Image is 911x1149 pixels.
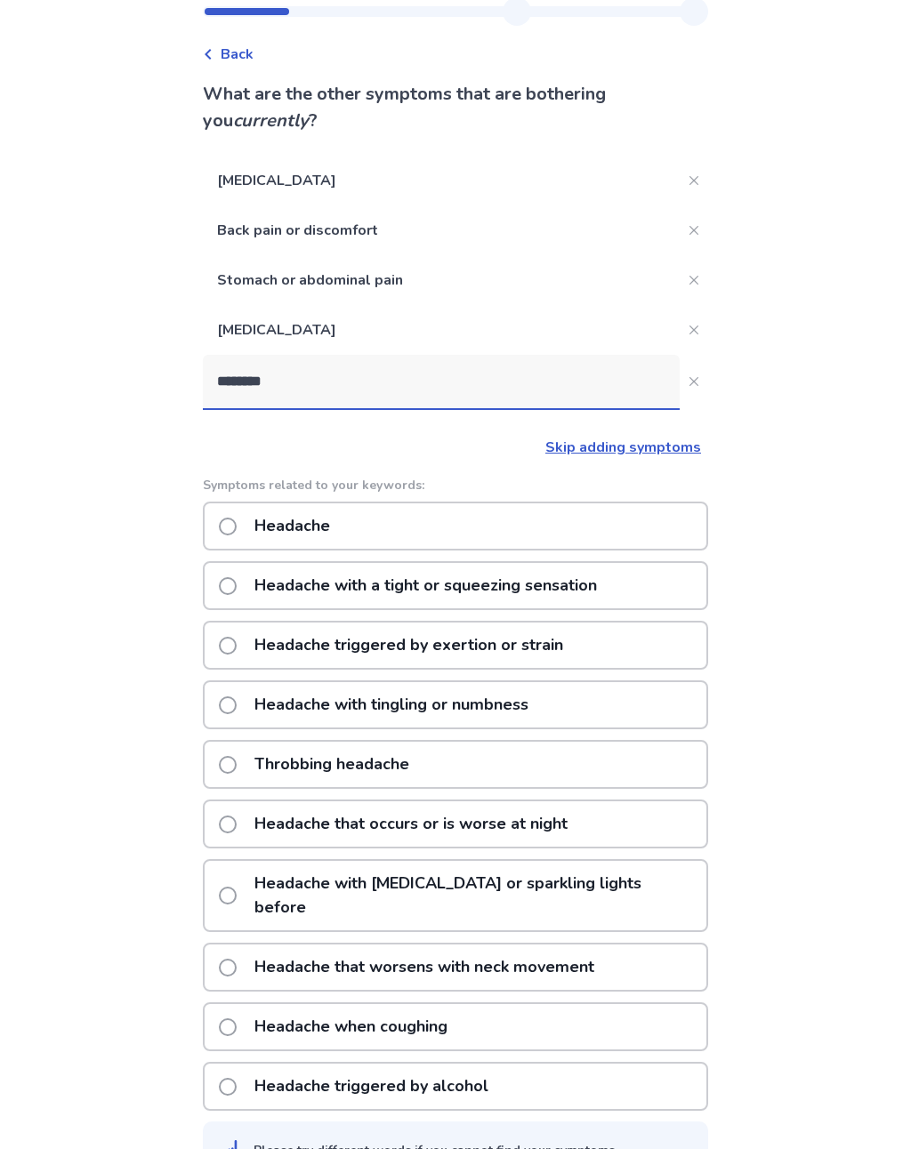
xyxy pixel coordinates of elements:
p: What are the other symptoms that are bothering you ? [203,81,708,134]
p: Headache triggered by exertion or strain [244,623,574,668]
button: Close [680,166,708,195]
i: currently [233,108,309,133]
button: Close [680,216,708,245]
p: Headache that occurs or is worse at night [244,801,578,847]
p: Headache when coughing [244,1004,458,1049]
p: Back pain or discomfort [203,205,680,255]
button: Close [680,316,708,344]
button: Close [680,367,708,396]
p: [MEDICAL_DATA] [203,156,680,205]
p: Headache with a tight or squeezing sensation [244,563,608,608]
span: Back [221,44,254,65]
button: Close [680,266,708,294]
p: [MEDICAL_DATA] [203,305,680,355]
p: Headache triggered by alcohol [244,1064,499,1109]
p: Throbbing headache [244,742,420,787]
p: Headache that worsens with neck movement [244,944,605,990]
a: Skip adding symptoms [545,438,701,457]
p: Stomach or abdominal pain [203,255,680,305]
input: Close [203,355,680,408]
p: Headache with [MEDICAL_DATA] or sparkling lights before [244,861,706,930]
p: Headache [244,503,341,549]
p: Headache with tingling or numbness [244,682,539,727]
p: Symptoms related to your keywords: [203,476,708,494]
